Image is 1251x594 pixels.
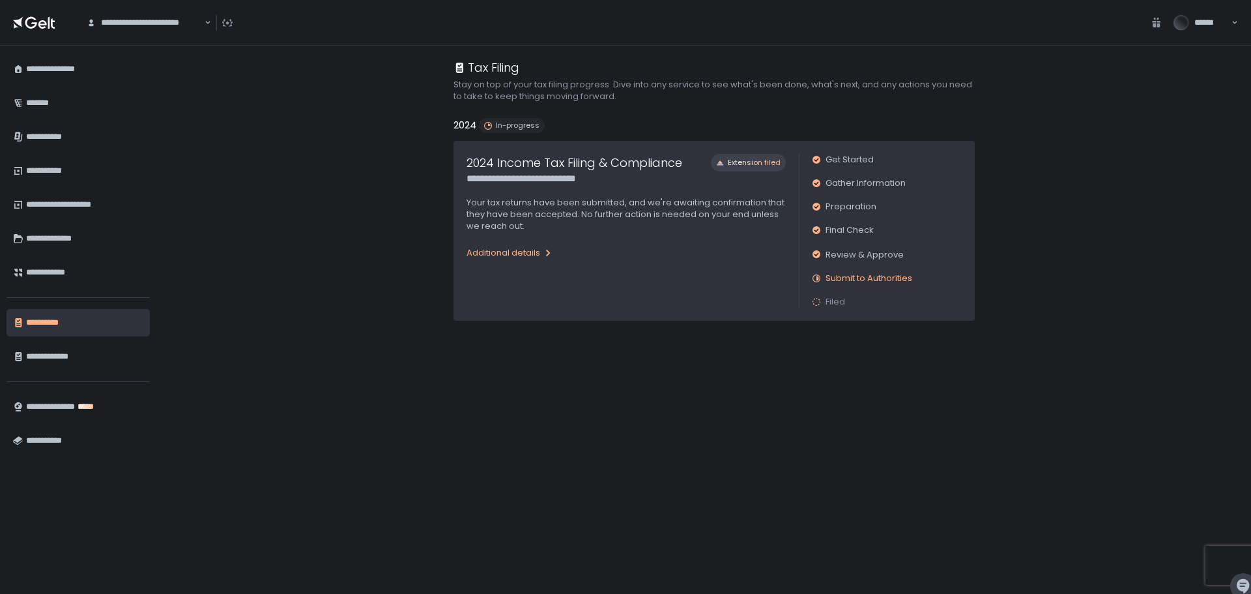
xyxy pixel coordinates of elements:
[78,9,211,37] div: Search for option
[826,296,845,308] span: Filed
[826,273,912,284] span: Submit to Authorities
[826,177,906,189] span: Gather Information
[467,243,553,263] button: Additional details
[496,121,539,130] span: In-progress
[453,118,476,133] h2: 2024
[467,197,786,232] p: Your tax returns have been submitted, and we're awaiting confirmation that they have been accepte...
[453,79,975,102] h2: Stay on top of your tax filing progress. Dive into any service to see what's been done, what's ne...
[467,154,682,171] h1: 2024 Income Tax Filing & Compliance
[826,154,874,166] span: Get Started
[826,201,876,213] span: Preparation
[728,158,781,168] span: Extension filed
[826,248,904,261] span: Review & Approve
[467,247,553,259] div: Additional details
[826,224,874,236] span: Final Check
[453,59,519,76] div: Tax Filing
